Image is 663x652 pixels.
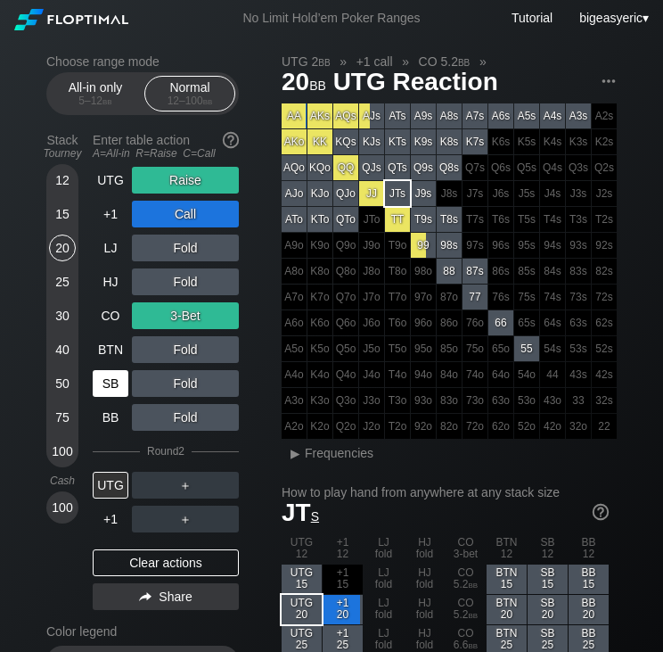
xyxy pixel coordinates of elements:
div: 100% fold in prior round [359,207,384,232]
div: 100% fold in prior round [540,207,565,232]
div: Fold [132,235,239,261]
div: KJs [359,129,384,154]
div: A6s [488,103,513,128]
div: 100% fold in prior round [282,285,307,309]
div: LJ fold [364,534,404,564]
div: 100% fold in prior round [385,233,410,258]
div: 100% fold in prior round [514,414,539,439]
div: 100% fold in prior round [282,233,307,258]
div: 100% fold in prior round [437,414,462,439]
div: 100% fold in prior round [566,362,591,387]
div: AQs [333,103,358,128]
div: LJ fold [364,595,404,624]
div: SB [93,370,128,397]
span: UTG Reaction [331,69,501,98]
div: 100% fold in prior round [592,129,617,154]
div: QTo [333,207,358,232]
div: UTG 20 [282,595,322,624]
div: ▸ [283,442,307,464]
div: QJo [333,181,358,206]
div: 100% fold in prior round [359,233,384,258]
div: 100% fold in prior round [540,310,565,335]
div: Fold [132,404,239,431]
div: J9s [411,181,436,206]
div: KQo [307,155,332,180]
div: Stack [39,126,86,167]
div: 100% fold in prior round [592,285,617,309]
div: 100% fold in prior round [566,388,591,413]
div: All-in only [54,77,136,111]
span: » [393,54,419,69]
div: 100% fold in prior round [514,155,539,180]
div: A4s [540,103,565,128]
div: JJ [359,181,384,206]
div: 25 [49,268,76,295]
div: BB [93,404,128,431]
span: bb [102,95,112,107]
div: 100% fold in prior round [540,129,565,154]
div: HJ fold [405,595,445,624]
div: 100% fold in prior round [488,414,513,439]
img: ellipsis.fd386fe8.svg [599,71,618,91]
div: 100% fold in prior round [282,414,307,439]
div: 100% fold in prior round [462,233,487,258]
div: 100% fold in prior round [307,336,332,361]
div: AA [282,103,307,128]
div: 100% fold in prior round [385,310,410,335]
div: 77 [462,285,487,309]
div: 100% fold in prior round [592,388,617,413]
div: KTo [307,207,332,232]
div: 100% fold in prior round [488,362,513,387]
div: +1 20 [323,595,363,624]
div: 100% fold in prior round [411,414,436,439]
div: 100% fold in prior round [385,285,410,309]
div: BB 12 [569,534,609,564]
div: UTG [93,472,128,499]
div: 100% fold in prior round [540,233,565,258]
div: CO [93,302,128,329]
div: QQ [333,155,358,180]
div: 100% fold in prior round [282,388,307,413]
div: Fold [132,370,239,397]
span: CO 5.2 [416,54,473,70]
div: Q8s [437,155,462,180]
div: 100% fold in prior round [462,155,487,180]
div: 100% fold in prior round [488,233,513,258]
div: A3s [566,103,591,128]
div: 100% fold in prior round [540,285,565,309]
div: 100% fold in prior round [385,259,410,284]
div: SB 20 [528,595,568,624]
div: Normal [149,77,231,111]
div: BTN 20 [487,595,527,624]
div: 5 – 12 [58,95,133,107]
div: 100% fold in prior round [282,362,307,387]
div: +1 [93,201,128,227]
div: UTG 15 [282,565,322,594]
div: BTN 12 [487,534,527,564]
div: 100% fold in prior round [488,388,513,413]
span: » [331,54,356,69]
div: 100% fold in prior round [333,233,358,258]
div: JTs [385,181,410,206]
div: 12 [49,167,76,194]
div: 100% fold in prior round [437,388,462,413]
div: 100% fold in prior round [359,362,384,387]
div: 12 – 100 [152,95,227,107]
div: 100% fold in prior round [592,310,617,335]
div: 100% fold in prior round [411,259,436,284]
div: 100% fold in prior round [411,310,436,335]
div: QTs [385,155,410,180]
div: 100% fold in prior round [488,207,513,232]
span: JT [282,499,319,526]
div: 100% fold in prior round [282,336,307,361]
div: 100% fold in prior round [411,388,436,413]
div: SB 15 [528,565,568,594]
div: 15 [49,201,76,227]
div: 100% fold in prior round [592,103,617,128]
div: HJ [93,268,128,295]
div: 100% fold in prior round [333,362,358,387]
span: bb [469,639,479,651]
div: AKo [282,129,307,154]
div: 100% fold in prior round [462,362,487,387]
div: 100% fold in prior round [307,233,332,258]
